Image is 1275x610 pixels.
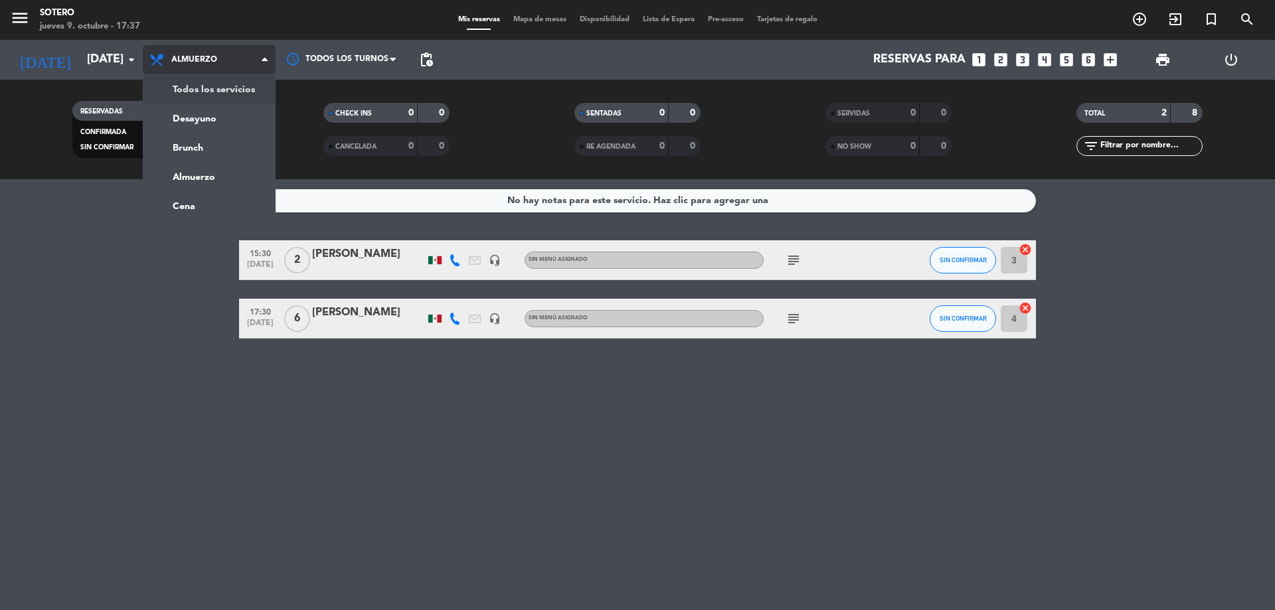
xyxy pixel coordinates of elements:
strong: 8 [1192,108,1200,117]
strong: 0 [659,108,665,117]
span: 2 [284,247,310,273]
span: [DATE] [244,260,277,275]
a: Cena [143,192,275,221]
span: Almuerzo [171,55,217,64]
strong: 0 [439,141,447,151]
i: looks_4 [1036,51,1053,68]
strong: 0 [408,108,414,117]
span: 17:30 [244,303,277,319]
input: Filtrar por nombre... [1099,139,1202,153]
span: Reservas para [873,53,966,66]
strong: 2 [1161,108,1167,117]
div: LOG OUT [1197,40,1265,80]
a: Desayuno [143,104,275,133]
strong: 0 [690,141,698,151]
span: Tarjetas de regalo [750,16,824,23]
span: Sin menú asignado [529,257,588,262]
span: [DATE] [244,319,277,334]
span: SIN CONFIRMAR [80,144,133,151]
i: add_circle_outline [1132,11,1147,27]
span: RE AGENDADA [586,143,636,150]
i: add_box [1102,51,1119,68]
div: Sotero [40,7,140,20]
strong: 0 [659,141,665,151]
span: SIN CONFIRMAR [940,256,987,264]
div: [PERSON_NAME] [312,304,425,321]
strong: 0 [690,108,698,117]
span: pending_actions [418,52,434,68]
span: CANCELADA [335,143,377,150]
span: CONFIRMADA [80,129,126,135]
i: [DATE] [10,45,80,74]
span: 15:30 [244,245,277,260]
div: jueves 9. octubre - 17:37 [40,20,140,33]
span: TOTAL [1084,110,1105,117]
strong: 0 [408,141,414,151]
span: Mis reservas [452,16,507,23]
button: menu [10,8,30,33]
i: search [1239,11,1255,27]
span: 6 [284,305,310,332]
a: Almuerzo [143,163,275,192]
span: Mapa de mesas [507,16,573,23]
span: SERVIDAS [837,110,870,117]
i: looks_3 [1014,51,1031,68]
i: headset_mic [489,254,501,266]
i: power_settings_new [1223,52,1239,68]
span: RESERVADAS [80,108,123,115]
strong: 0 [439,108,447,117]
strong: 0 [910,108,916,117]
span: CHECK INS [335,110,372,117]
a: Brunch [143,133,275,163]
span: SENTADAS [586,110,622,117]
span: SIN CONFIRMAR [940,315,987,322]
i: arrow_drop_down [124,52,139,68]
strong: 0 [910,141,916,151]
span: Lista de Espera [636,16,701,23]
i: looks_two [992,51,1009,68]
i: subject [786,311,802,327]
span: Pre-acceso [701,16,750,23]
i: looks_one [970,51,987,68]
i: cancel [1019,301,1032,315]
button: SIN CONFIRMAR [930,247,996,273]
div: No hay notas para este servicio. Haz clic para agregar una [507,193,768,208]
i: looks_5 [1058,51,1075,68]
span: NO SHOW [837,143,871,150]
span: print [1155,52,1171,68]
i: looks_6 [1080,51,1097,68]
div: [PERSON_NAME] [312,246,425,263]
span: Disponibilidad [573,16,636,23]
i: cancel [1019,243,1032,256]
i: turned_in_not [1203,11,1219,27]
i: filter_list [1083,138,1099,154]
span: Sin menú asignado [529,315,588,321]
button: SIN CONFIRMAR [930,305,996,332]
i: headset_mic [489,313,501,325]
a: Todos los servicios [143,75,275,104]
i: subject [786,252,802,268]
i: menu [10,8,30,28]
strong: 0 [941,141,949,151]
i: exit_to_app [1167,11,1183,27]
strong: 0 [941,108,949,117]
